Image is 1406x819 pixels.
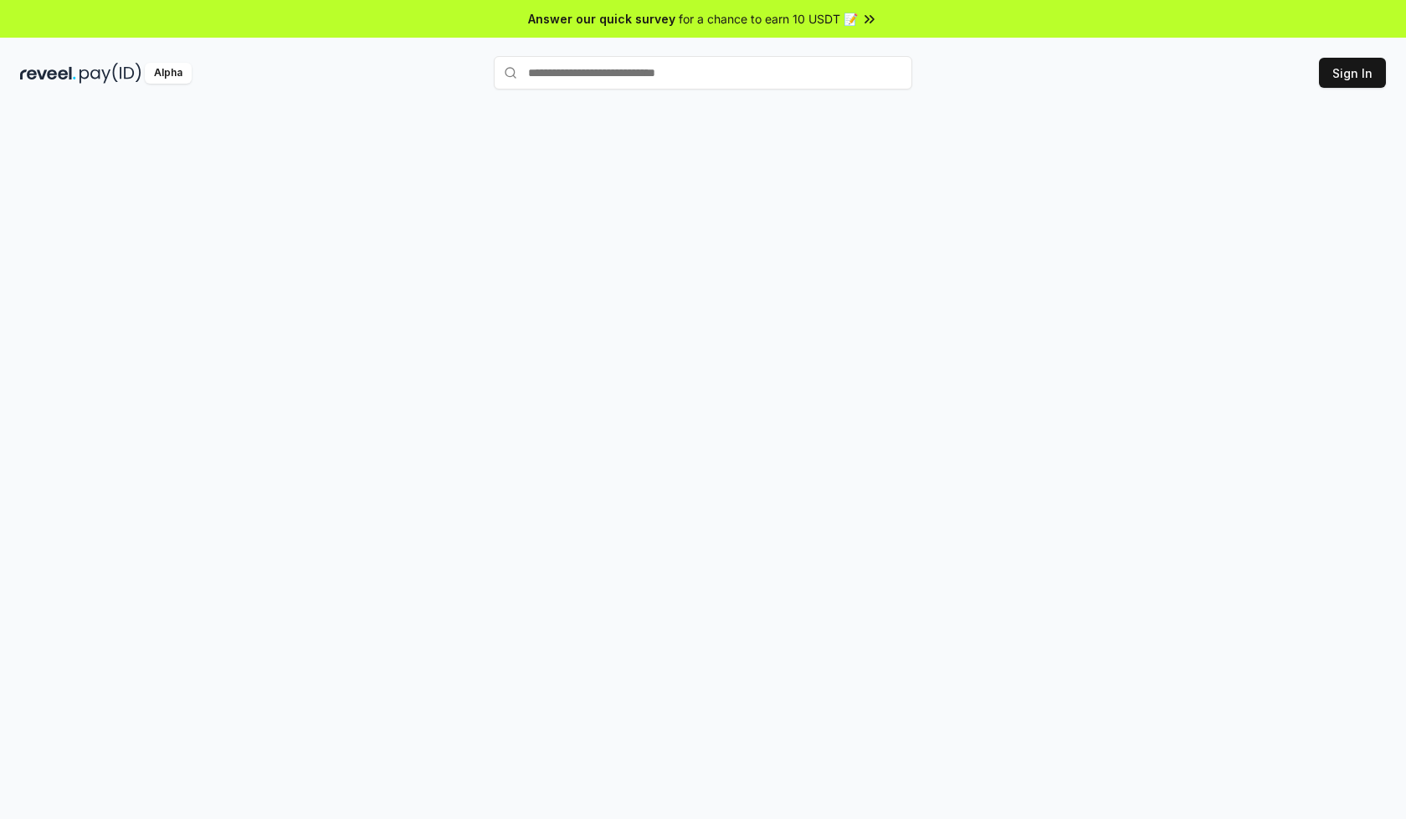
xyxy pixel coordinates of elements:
[145,63,192,84] div: Alpha
[80,63,141,84] img: pay_id
[20,63,76,84] img: reveel_dark
[1319,58,1386,88] button: Sign In
[528,10,675,28] span: Answer our quick survey
[679,10,858,28] span: for a chance to earn 10 USDT 📝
